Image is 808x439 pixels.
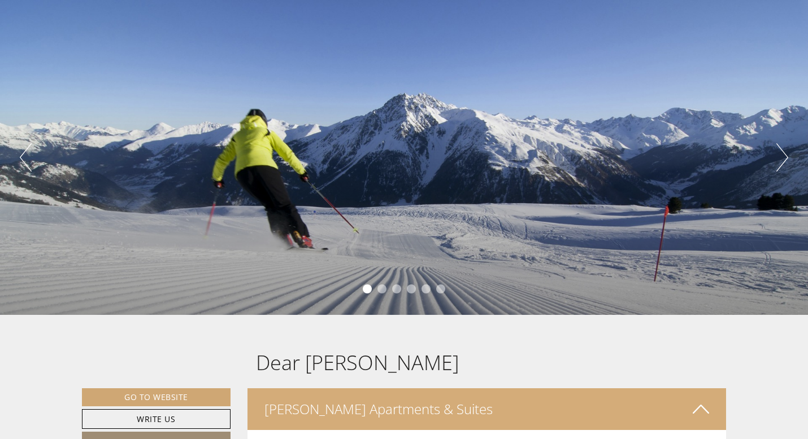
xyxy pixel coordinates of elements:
[82,409,231,429] a: Write us
[20,143,32,172] button: Previous
[256,352,459,374] h1: Dear [PERSON_NAME]
[247,388,727,430] div: [PERSON_NAME] Apartments & Suites
[776,143,788,172] button: Next
[82,388,231,406] a: Go to website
